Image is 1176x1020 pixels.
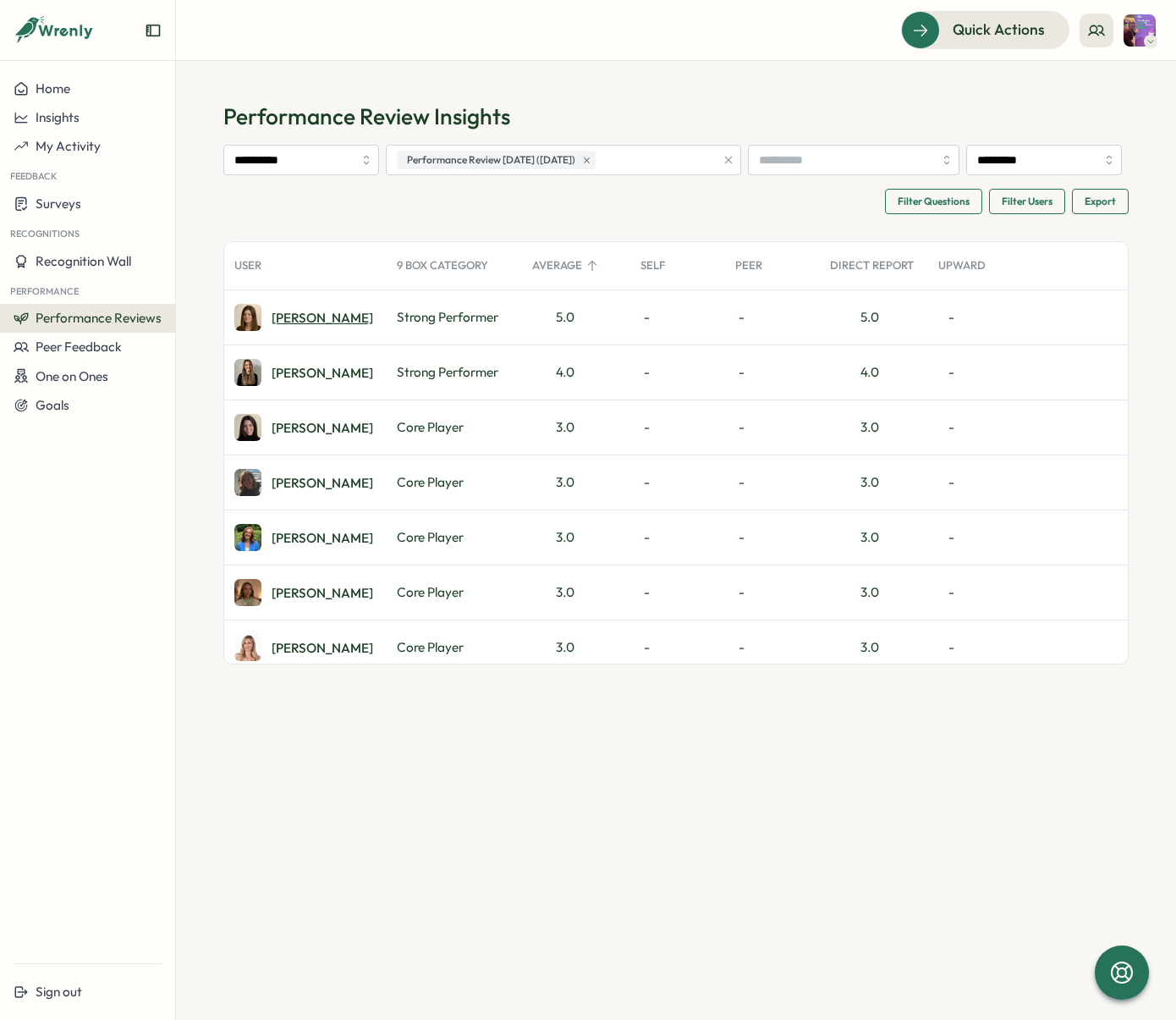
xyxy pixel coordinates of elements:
button: Filter Questions [885,189,982,214]
span: Recognition Wall [36,253,131,269]
div: 3.0 [860,583,879,602]
div: [PERSON_NAME] [272,312,373,324]
div: 4.0 [860,363,879,382]
div: Strong Performer [387,345,522,400]
div: Core Player [387,565,522,620]
img: Emily Cherrett [234,579,261,606]
div: - [928,620,1023,675]
div: 4.0 [522,345,630,400]
div: - [725,620,820,675]
button: Quick Actions [901,11,1069,48]
div: - [725,400,820,455]
div: - [725,565,820,620]
span: Performance Review [DATE] ([DATE]) [407,152,575,168]
div: 5.0 [522,290,630,345]
span: My Activity [36,138,101,154]
div: - [630,620,725,675]
span: Filter Users [1002,190,1052,213]
div: Core Player [387,620,522,675]
a: Emily Cherrett[PERSON_NAME] [234,579,373,606]
div: 3.0 [522,565,630,620]
div: - [928,565,1023,620]
div: - [725,290,820,345]
div: - [630,565,725,620]
div: Core Player [387,400,522,455]
button: Filter Users [989,189,1065,214]
div: User [224,249,387,283]
div: 3.0 [522,620,630,675]
img: Niamh Linton [234,359,261,386]
div: Peer [725,249,820,283]
div: Direct Report [820,249,928,283]
div: [PERSON_NAME] [272,477,373,489]
span: Surveys [36,196,81,212]
span: Filter Questions [898,190,970,213]
div: - [928,400,1023,455]
div: 3.0 [860,528,879,547]
div: [PERSON_NAME] [272,587,373,599]
div: - [725,510,820,565]
img: Youlia Marks [234,634,261,661]
span: Sign out [36,984,82,1000]
div: 5.0 [860,308,879,327]
div: Strong Performer [387,290,522,345]
div: - [630,290,725,345]
div: Core Player [387,510,522,565]
div: 3.0 [522,510,630,565]
div: - [928,455,1023,510]
a: Youlia Marks[PERSON_NAME] [234,634,373,661]
img: Stephanie Yeaman [234,304,261,331]
div: 9 Box Category [387,249,522,283]
div: - [928,345,1023,400]
button: Export [1072,189,1129,214]
div: - [928,510,1023,565]
img: Ellie Haywood [234,524,261,551]
div: 3.0 [522,455,630,510]
a: Niamh Linton[PERSON_NAME] [234,359,373,386]
img: Lauren Hymanson [234,414,261,441]
h1: Performance Review Insights [223,102,1129,131]
span: Quick Actions [953,19,1045,41]
span: Goals [36,397,69,413]
span: Home [36,80,70,96]
a: Stephanie Yeaman[PERSON_NAME] [234,304,373,331]
span: Insights [36,109,80,125]
span: One on Ones [36,368,108,384]
a: Lauren Hymanson[PERSON_NAME] [234,414,373,441]
div: Average [522,249,630,283]
div: Upward [928,249,1023,283]
div: [PERSON_NAME] [272,532,373,544]
div: - [928,290,1023,345]
span: Export [1085,190,1116,213]
a: Ellie Haywood[PERSON_NAME] [234,524,373,551]
div: [PERSON_NAME] [272,642,373,654]
img: Michelle Schober [234,469,261,496]
span: Peer Feedback [36,339,122,355]
div: [PERSON_NAME] [272,422,373,434]
div: [PERSON_NAME] [272,367,373,379]
div: 3.0 [860,638,879,657]
div: - [630,455,725,510]
div: 3.0 [860,418,879,437]
a: Michelle Schober[PERSON_NAME] [234,469,373,496]
div: 3.0 [860,473,879,492]
div: Self [630,249,725,283]
div: - [630,400,725,455]
div: - [630,510,725,565]
div: - [725,455,820,510]
div: - [630,345,725,400]
button: Expand sidebar [145,22,162,39]
div: - [725,345,820,400]
span: Performance Reviews [36,310,162,326]
div: 3.0 [522,400,630,455]
div: Core Player [387,455,522,510]
img: Katie Cannon [1124,14,1156,47]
